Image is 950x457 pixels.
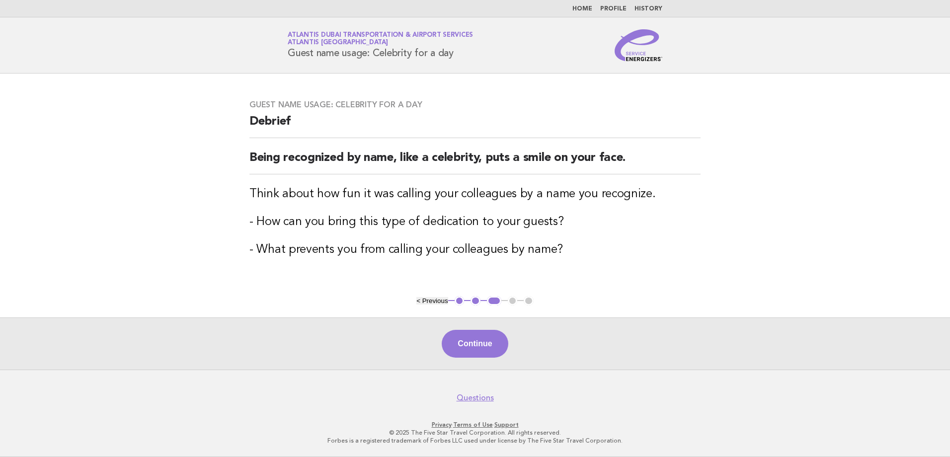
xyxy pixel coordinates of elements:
a: Privacy [432,421,452,428]
a: History [634,6,662,12]
a: Questions [457,393,494,403]
a: Terms of Use [453,421,493,428]
p: © 2025 The Five Star Travel Corporation. All rights reserved. [171,429,779,437]
button: 2 [471,296,480,306]
img: Service Energizers [615,29,662,61]
h1: Guest name usage: Celebrity for a day [288,32,473,58]
a: Profile [600,6,627,12]
h3: - What prevents you from calling your colleagues by name? [249,242,701,258]
h3: - How can you bring this type of dedication to your guests? [249,214,701,230]
span: Atlantis [GEOGRAPHIC_DATA] [288,40,388,46]
button: 1 [455,296,465,306]
h3: Think about how fun it was calling your colleagues by a name you recognize. [249,186,701,202]
button: < Previous [416,297,448,305]
a: Home [572,6,592,12]
h2: Debrief [249,114,701,138]
h3: Guest name usage: Celebrity for a day [249,100,701,110]
button: Continue [442,330,508,358]
a: Support [494,421,519,428]
a: Atlantis Dubai Transportation & Airport ServicesAtlantis [GEOGRAPHIC_DATA] [288,32,473,46]
p: · · [171,421,779,429]
h2: Being recognized by name, like a celebrity, puts a smile on your face. [249,150,701,174]
p: Forbes is a registered trademark of Forbes LLC used under license by The Five Star Travel Corpora... [171,437,779,445]
button: 3 [487,296,501,306]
